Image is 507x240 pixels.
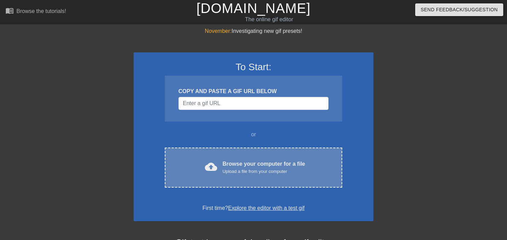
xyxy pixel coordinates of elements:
[223,160,305,175] div: Browse your computer for a file
[415,3,503,16] button: Send Feedback/Suggestion
[151,130,356,139] div: or
[178,97,329,110] input: Username
[172,15,366,24] div: The online gif editor
[143,204,364,212] div: First time?
[196,1,310,16] a: [DOMAIN_NAME]
[16,8,66,14] div: Browse the tutorials!
[223,168,305,175] div: Upload a file from your computer
[5,7,14,15] span: menu_book
[205,28,232,34] span: November:
[5,7,66,17] a: Browse the tutorials!
[421,5,498,14] span: Send Feedback/Suggestion
[205,161,217,173] span: cloud_upload
[228,205,305,211] a: Explore the editor with a test gif
[134,27,373,35] div: Investigating new gif presets!
[178,87,329,96] div: COPY AND PASTE A GIF URL BELOW
[143,61,364,73] h3: To Start:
